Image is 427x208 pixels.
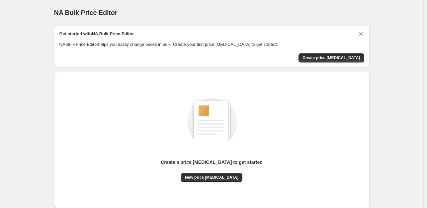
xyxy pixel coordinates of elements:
[302,55,360,60] span: Create price [MEDICAL_DATA]
[358,31,364,37] button: Dismiss card
[59,31,134,37] h2: Get started with NA Bulk Price Editor
[161,159,263,165] p: Create a price [MEDICAL_DATA] to get started
[181,173,242,182] button: New price [MEDICAL_DATA]
[54,9,118,16] span: NA Bulk Price Editor
[59,41,364,48] p: NA Bulk Price Editor helps you easily change prices in bulk. Create your first price [MEDICAL_DAT...
[185,175,238,180] span: New price [MEDICAL_DATA]
[299,53,364,62] button: Create price change job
